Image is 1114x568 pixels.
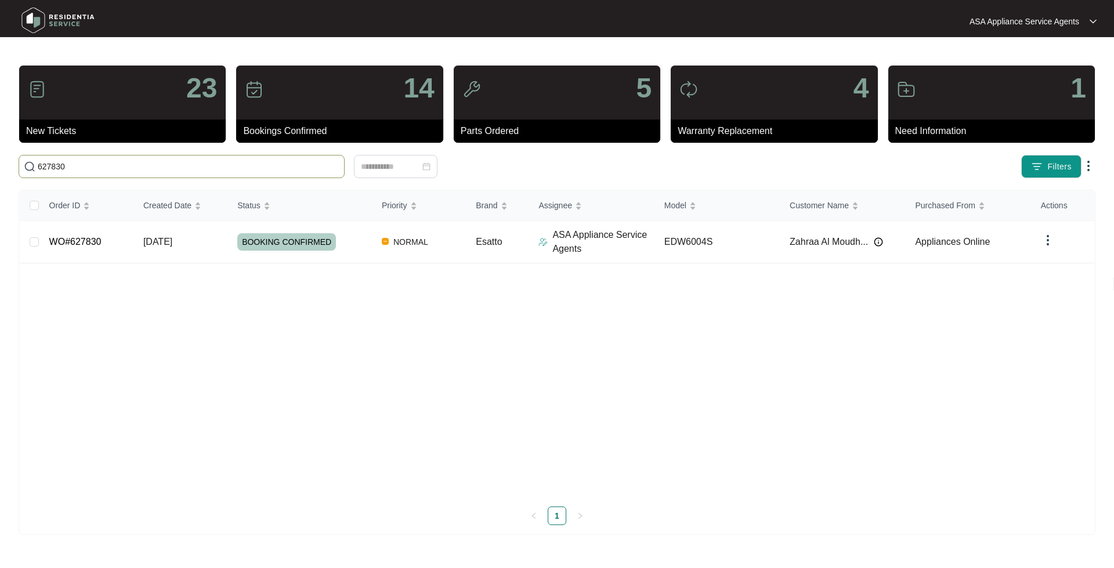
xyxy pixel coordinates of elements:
[382,199,407,212] span: Priority
[372,190,466,221] th: Priority
[906,190,1031,221] th: Purchased From
[655,190,780,221] th: Model
[38,160,339,173] input: Search by Order Id, Assignee Name, Customer Name, Brand and Model
[461,124,660,138] p: Parts Ordered
[466,190,529,221] th: Brand
[49,237,102,247] a: WO#627830
[462,80,481,99] img: icon
[228,190,372,221] th: Status
[17,3,99,38] img: residentia service logo
[382,238,389,245] img: Vercel Logo
[1090,19,1097,24] img: dropdown arrow
[24,161,35,172] img: search-icon
[571,507,589,525] li: Next Page
[1070,74,1086,102] p: 1
[237,233,336,251] span: BOOKING CONFIRMED
[895,124,1095,138] p: Need Information
[1032,190,1094,221] th: Actions
[1047,161,1072,173] span: Filters
[790,199,849,212] span: Customer Name
[577,512,584,519] span: right
[874,237,883,247] img: Info icon
[552,228,654,256] p: ASA Appliance Service Agents
[143,237,172,247] span: [DATE]
[853,74,869,102] p: 4
[790,235,868,249] span: Zahraa Al Moudh...
[529,190,654,221] th: Assignee
[780,190,906,221] th: Customer Name
[143,199,191,212] span: Created Date
[525,507,543,525] button: left
[49,199,81,212] span: Order ID
[915,237,990,247] span: Appliances Online
[915,199,975,212] span: Purchased From
[134,190,228,221] th: Created Date
[538,237,548,247] img: Assigner Icon
[26,124,226,138] p: New Tickets
[530,512,537,519] span: left
[525,507,543,525] li: Previous Page
[237,199,261,212] span: Status
[476,237,502,247] span: Esatto
[1021,155,1082,178] button: filter iconFilters
[679,80,698,99] img: icon
[571,507,589,525] button: right
[636,74,652,102] p: 5
[548,507,566,525] li: 1
[655,221,780,263] td: EDW6004S
[664,199,686,212] span: Model
[186,74,217,102] p: 23
[538,199,572,212] span: Assignee
[403,74,434,102] p: 14
[548,507,566,524] a: 1
[243,124,443,138] p: Bookings Confirmed
[28,80,46,99] img: icon
[1041,233,1055,247] img: dropdown arrow
[678,124,877,138] p: Warranty Replacement
[40,190,134,221] th: Order ID
[1082,159,1095,173] img: dropdown arrow
[245,80,263,99] img: icon
[897,80,916,99] img: icon
[1031,161,1043,172] img: filter icon
[476,199,497,212] span: Brand
[970,16,1079,27] p: ASA Appliance Service Agents
[389,235,433,249] span: NORMAL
